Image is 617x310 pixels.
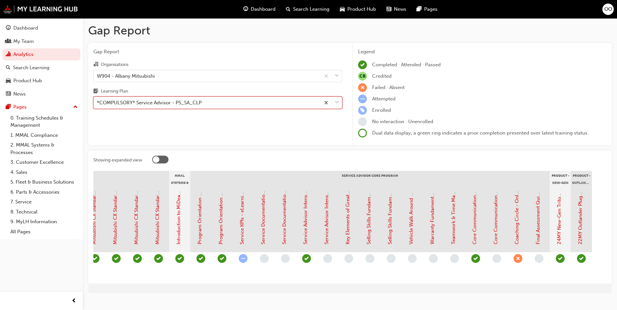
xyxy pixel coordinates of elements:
[577,254,586,263] span: learningRecordVerb_COMPLETE-icon
[6,78,11,84] span: car-icon
[3,48,80,60] a: Analytics
[72,297,76,305] span: prev-icon
[133,254,142,263] span: learningRecordVerb_PASS-icon
[340,5,345,13] span: car-icon
[8,187,80,197] a: 6. Parts & Accessories
[394,6,406,13] span: News
[3,35,80,47] a: My Team
[571,171,592,187] div: Product - Outlander Plug-in Hybrid EV (Service)
[450,254,459,263] span: learningRecordVerb_NONE-icon
[358,72,367,81] span: null-icon
[93,89,98,95] span: learningplan-icon
[8,207,80,217] a: 8. Technical
[281,3,335,16] a: search-iconSearch Learning
[218,254,226,263] span: learningRecordVerb_PASS-icon
[8,130,80,140] a: 1. MMAL Compliance
[381,3,411,16] a: news-iconNews
[358,60,367,69] span: learningRecordVerb_COMPLETE-icon
[6,65,10,71] span: search-icon
[335,3,381,16] a: car-iconProduct Hub
[293,6,329,13] span: Search Learning
[3,22,80,34] a: Dashboard
[112,254,121,263] span: learningRecordVerb_PASS-icon
[93,157,142,163] div: Showing expanded view
[417,5,422,13] span: pages-icon
[358,95,367,103] span: learningRecordVerb_ATTEMPT-icon
[97,99,202,107] div: *COMPULSORY* Service Advisor - PS_SA_CLP
[411,3,443,16] a: pages-iconPages
[372,84,405,90] span: Failed · Absent
[358,48,607,56] div: Legend
[13,77,42,84] div: Product Hub
[8,167,80,177] a: 4. Sales
[535,254,543,263] span: learningRecordVerb_NONE-icon
[13,90,26,98] div: News
[13,24,38,32] div: Dashboard
[196,254,205,263] span: learningRecordVerb_ATTEND-icon
[387,254,396,263] span: learningRecordVerb_NONE-icon
[8,157,80,167] a: 3. Customer Excellence
[372,62,441,68] span: Completed · Attended · Passed
[514,254,522,263] span: learningRecordVerb_ABSENT-icon
[335,72,339,80] span: down-icon
[3,88,80,100] a: News
[556,254,565,263] span: learningRecordVerb_PASS-icon
[93,48,342,56] span: Gap Report
[286,5,290,13] span: search-icon
[471,254,480,263] span: learningRecordVerb_ATTEND-icon
[602,4,614,15] button: OO
[6,25,11,31] span: guage-icon
[6,39,11,45] span: people-icon
[366,254,374,263] span: learningRecordVerb_NONE-icon
[101,88,128,95] div: Learning Plan
[6,104,11,110] span: pages-icon
[8,140,80,157] a: 2. MMAL Systems & Processes
[3,101,80,113] button: Pages
[281,254,290,263] span: learningRecordVerb_NONE-icon
[372,107,391,113] span: Enrolled
[260,254,269,263] span: learningRecordVerb_NONE-icon
[91,254,100,263] span: learningRecordVerb_PASS-icon
[8,217,80,227] a: 9. MyLH Information
[239,254,248,263] span: learningRecordVerb_ATTEMPT-icon
[358,117,367,126] span: learningRecordVerb_NONE-icon
[550,171,571,187] div: Product - New-Gen Triton (Sales & Service)
[424,6,437,13] span: Pages
[3,62,80,74] a: Search Learning
[13,103,27,111] div: Pages
[13,64,49,71] div: Search Learning
[175,254,184,263] span: learningRecordVerb_PASS-icon
[372,73,392,79] span: Credited
[176,176,181,244] a: Introduction to MiDealerAssist
[604,6,612,13] span: OO
[347,6,376,13] span: Product Hub
[323,254,332,263] span: learningRecordVerb_NONE-icon
[344,254,353,263] span: learningRecordVerb_NONE-icon
[243,5,248,13] span: guage-icon
[372,119,433,124] span: No interaction · Unenrolled
[169,171,190,187] div: MMAL Systems & Processes - General
[8,197,80,207] a: 7. Service
[8,177,80,187] a: 5. Fleet & Business Solutions
[358,83,367,92] span: learningRecordVerb_FAIL-icon
[372,96,396,102] span: Attempted
[101,61,128,68] div: Organisations
[190,171,550,187] div: Service Advisor Core Program
[73,103,78,111] span: up-icon
[8,227,80,237] a: All Pages
[8,113,80,130] a: 0. Training Schedules & Management
[238,3,281,16] a: guage-iconDashboard
[302,254,311,263] span: learningRecordVerb_ATTEND-icon
[3,75,80,87] a: Product Hub
[3,5,78,13] img: mmal
[88,23,612,38] h1: Gap Report
[358,106,367,115] span: learningRecordVerb_ENROLL-icon
[6,52,11,58] span: chart-icon
[251,6,275,13] span: Dashboard
[408,254,417,263] span: learningRecordVerb_NONE-icon
[335,98,339,107] span: down-icon
[429,254,438,263] span: learningRecordVerb_NONE-icon
[13,38,34,45] div: My Team
[97,72,155,80] div: W904 - Albany Mitsubishi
